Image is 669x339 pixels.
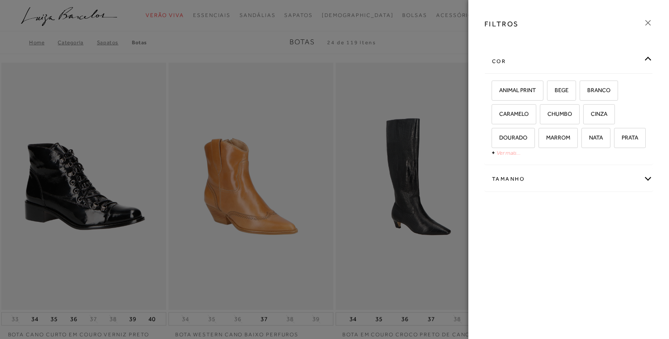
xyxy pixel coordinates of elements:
a: Ver mais... [496,149,521,156]
input: PRATA [613,135,622,144]
span: CHUMBO [541,110,572,117]
input: CHUMBO [539,111,547,120]
span: CINZA [584,110,607,117]
input: NATA [580,135,589,144]
input: BEGE [546,87,555,96]
input: ANIMAL PRINT [490,87,499,96]
input: CINZA [582,111,591,120]
span: BEGE [548,87,568,93]
span: CARAMELO [492,110,529,117]
h3: FILTROS [484,19,519,29]
div: cor [485,50,652,73]
span: DOURADO [492,134,527,141]
input: CARAMELO [490,111,499,120]
div: Tamanho [485,167,652,191]
span: + [492,149,495,156]
span: BRANCO [581,87,610,93]
span: PRATA [615,134,638,141]
input: DOURADO [490,135,499,144]
input: BRANCO [578,87,587,96]
span: ANIMAL PRINT [492,87,536,93]
span: MARROM [539,134,570,141]
span: NATA [582,134,603,141]
input: MARROM [537,135,546,144]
